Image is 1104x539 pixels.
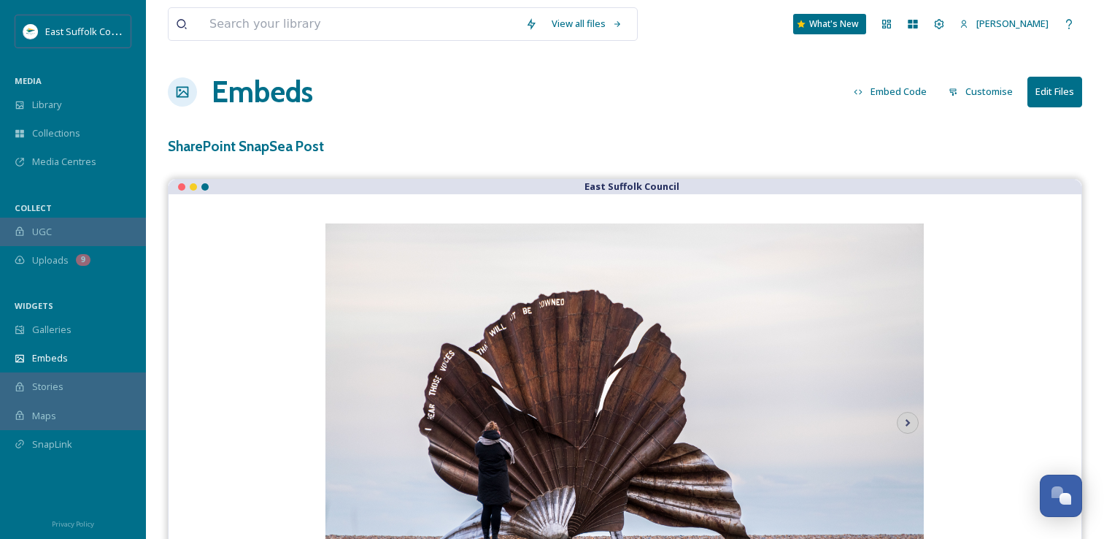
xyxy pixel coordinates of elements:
[168,136,324,157] h3: SharePoint SnapSea Post
[32,225,52,239] span: UGC
[976,17,1049,30] span: [PERSON_NAME]
[15,75,42,86] span: MEDIA
[32,155,96,169] span: Media Centres
[212,70,313,114] a: Embeds
[23,24,38,39] img: ESC%20Logo.png
[15,300,53,311] span: WIDGETS
[45,24,131,38] span: East Suffolk Council
[952,9,1056,38] a: [PERSON_NAME]
[32,351,68,365] span: Embeds
[544,9,630,38] a: View all files
[52,519,94,529] span: Privacy Policy
[846,77,934,106] button: Embed Code
[941,77,1020,106] button: Customise
[1027,77,1082,107] button: Edit Files
[1040,475,1082,517] button: Open Chat
[793,14,866,34] a: What's New
[52,514,94,532] a: Privacy Policy
[32,323,72,337] span: Galleries
[32,253,69,267] span: Uploads
[15,202,52,213] span: COLLECT
[32,437,72,451] span: SnapLink
[32,98,61,112] span: Library
[202,8,518,40] input: Search your library
[32,380,63,394] span: Stories
[32,409,56,423] span: Maps
[32,126,80,140] span: Collections
[76,254,90,266] div: 9
[584,180,679,193] strong: East Suffolk Council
